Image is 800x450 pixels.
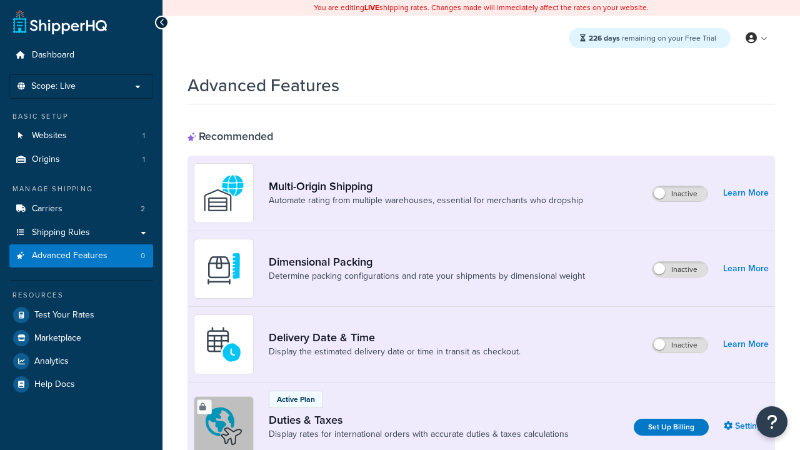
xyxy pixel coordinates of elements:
[724,417,769,435] a: Settings
[202,247,246,291] img: DTVBYsAAAAAASUVORK5CYII=
[32,204,62,214] span: Carriers
[34,310,94,321] span: Test Your Rates
[723,260,769,277] a: Learn More
[9,290,153,301] div: Resources
[269,270,585,282] a: Determine packing configurations and rate your shipments by dimensional weight
[32,227,90,238] span: Shipping Rules
[142,154,145,165] span: 1
[32,50,74,61] span: Dashboard
[9,304,153,326] a: Test Your Rates
[34,333,81,344] span: Marketplace
[269,413,569,427] a: Duties & Taxes
[723,184,769,202] a: Learn More
[34,379,75,390] span: Help Docs
[31,81,76,92] span: Scope: Live
[652,337,707,352] label: Inactive
[277,394,315,405] p: Active Plan
[142,131,145,141] span: 1
[9,350,153,372] a: Analytics
[9,124,153,147] a: Websites1
[9,111,153,122] div: Basic Setup
[32,131,67,141] span: Websites
[589,32,716,44] span: remaining on your Free Trial
[9,373,153,396] a: Help Docs
[9,327,153,349] a: Marketplace
[141,251,145,261] span: 0
[723,336,769,353] a: Learn More
[9,197,153,221] a: Carriers2
[9,221,153,244] a: Shipping Rules
[9,244,153,267] a: Advanced Features0
[589,32,620,44] strong: 226 days
[269,255,585,269] a: Dimensional Packing
[9,244,153,267] li: Advanced Features
[652,262,707,277] label: Inactive
[202,322,246,366] img: gfkeb5ejjkALwAAAABJRU5ErkJggg==
[269,194,583,207] a: Automate rating from multiple warehouses, essential for merchants who dropship
[34,356,69,367] span: Analytics
[756,406,787,437] button: Open Resource Center
[364,2,379,13] b: LIVE
[9,44,153,67] a: Dashboard
[9,184,153,194] div: Manage Shipping
[269,346,521,358] a: Display the estimated delivery date or time in transit as checkout.
[187,129,273,143] div: Recommended
[9,197,153,221] li: Carriers
[634,419,709,436] a: Set Up Billing
[9,148,153,171] a: Origins1
[141,204,145,214] span: 2
[9,124,153,147] li: Websites
[9,148,153,171] li: Origins
[32,251,107,261] span: Advanced Features
[652,186,707,201] label: Inactive
[32,154,60,165] span: Origins
[202,171,246,215] img: WatD5o0RtDAAAAAElFTkSuQmCC
[187,73,339,97] h1: Advanced Features
[269,179,583,193] a: Multi-Origin Shipping
[269,428,569,441] a: Display rates for international orders with accurate duties & taxes calculations
[269,331,521,344] a: Delivery Date & Time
